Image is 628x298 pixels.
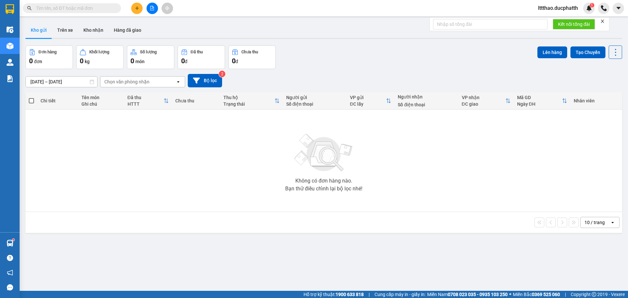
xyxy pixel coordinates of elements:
[29,57,33,65] span: 0
[336,292,364,297] strong: 1900 633 818
[350,95,386,100] div: VP gửi
[517,95,562,100] div: Mã GD
[286,101,343,107] div: Số điện thoại
[6,4,14,14] img: logo-vxr
[590,3,594,8] sup: 1
[7,240,13,247] img: warehouse-icon
[188,74,222,87] button: Bộ lọc
[228,45,276,69] button: Chưa thu0đ
[7,270,13,276] span: notification
[433,19,548,29] input: Nhập số tổng đài
[553,19,595,29] button: Kết nối tổng đài
[517,101,562,107] div: Ngày ĐH
[124,92,172,110] th: Toggle SortBy
[135,6,139,10] span: plus
[178,45,225,69] button: Đã thu0đ
[295,178,352,184] div: Không có đơn hàng nào.
[613,3,624,14] button: caret-down
[610,220,615,225] svg: open
[150,6,154,10] span: file-add
[586,5,592,11] img: icon-new-feature
[219,71,225,77] sup: 2
[223,101,274,107] div: Trạng thái
[26,45,73,69] button: Đơn hàng0đơn
[185,59,187,64] span: đ
[7,284,13,290] span: message
[347,92,395,110] th: Toggle SortBy
[459,92,514,110] th: Toggle SortBy
[600,19,605,24] span: close
[448,292,508,297] strong: 0708 023 035 - 0935 103 250
[427,291,508,298] span: Miền Nam
[533,4,583,12] span: lttthao.ducphatth
[462,101,505,107] div: ĐC giao
[34,59,42,64] span: đơn
[7,255,13,261] span: question-circle
[85,59,90,64] span: kg
[41,98,75,103] div: Chi tiết
[220,92,283,110] th: Toggle SortBy
[537,46,567,58] button: Lên hàng
[135,59,145,64] span: món
[558,21,590,28] span: Kết nối tổng đài
[532,292,560,297] strong: 0369 525 060
[7,75,13,82] img: solution-icon
[513,291,560,298] span: Miền Bắc
[39,50,57,54] div: Đơn hàng
[26,77,97,87] input: Select a date range.
[398,94,455,99] div: Người nhận
[232,57,235,65] span: 0
[592,292,596,297] span: copyright
[78,22,109,38] button: Kho nhận
[165,6,169,10] span: aim
[241,50,258,54] div: Chưa thu
[109,22,147,38] button: Hàng đã giao
[81,101,121,107] div: Ghi chú
[601,5,607,11] img: phone-icon
[27,6,32,10] span: search
[81,95,121,100] div: Tên món
[350,101,386,107] div: ĐC lấy
[175,98,217,103] div: Chưa thu
[7,26,13,33] img: warehouse-icon
[369,291,370,298] span: |
[147,3,158,14] button: file-add
[140,50,157,54] div: Số lượng
[89,50,109,54] div: Khối lượng
[52,22,78,38] button: Trên xe
[223,95,274,100] div: Thu hộ
[128,101,164,107] div: HTTT
[104,79,149,85] div: Chọn văn phòng nhận
[570,46,605,58] button: Tạo Chuyến
[7,43,13,49] img: warehouse-icon
[304,291,364,298] span: Hỗ trợ kỹ thuật:
[509,293,511,296] span: ⚪️
[565,291,566,298] span: |
[7,59,13,66] img: warehouse-icon
[162,3,173,14] button: aim
[375,291,426,298] span: Cung cấp máy in - giấy in:
[76,45,124,69] button: Khối lượng0kg
[514,92,570,110] th: Toggle SortBy
[128,95,164,100] div: Đã thu
[131,57,134,65] span: 0
[127,45,174,69] button: Số lượng0món
[591,3,593,8] span: 1
[191,50,203,54] div: Đã thu
[26,22,52,38] button: Kho gửi
[176,79,181,84] svg: open
[181,57,185,65] span: 0
[398,102,455,107] div: Số điện thoại
[12,239,14,241] sup: 1
[286,95,343,100] div: Người gửi
[235,59,238,64] span: đ
[80,57,83,65] span: 0
[285,186,362,191] div: Bạn thử điều chỉnh lại bộ lọc nhé!
[36,5,113,12] input: Tìm tên, số ĐT hoặc mã đơn
[131,3,143,14] button: plus
[616,5,621,11] span: caret-down
[291,130,357,176] img: svg+xml;base64,PHN2ZyBjbGFzcz0ibGlzdC1wbHVnX19zdmciIHhtbG5zPSJodHRwOi8vd3d3LnczLm9yZy8yMDAwL3N2Zy...
[584,219,605,226] div: 10 / trang
[574,98,619,103] div: Nhân viên
[462,95,505,100] div: VP nhận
